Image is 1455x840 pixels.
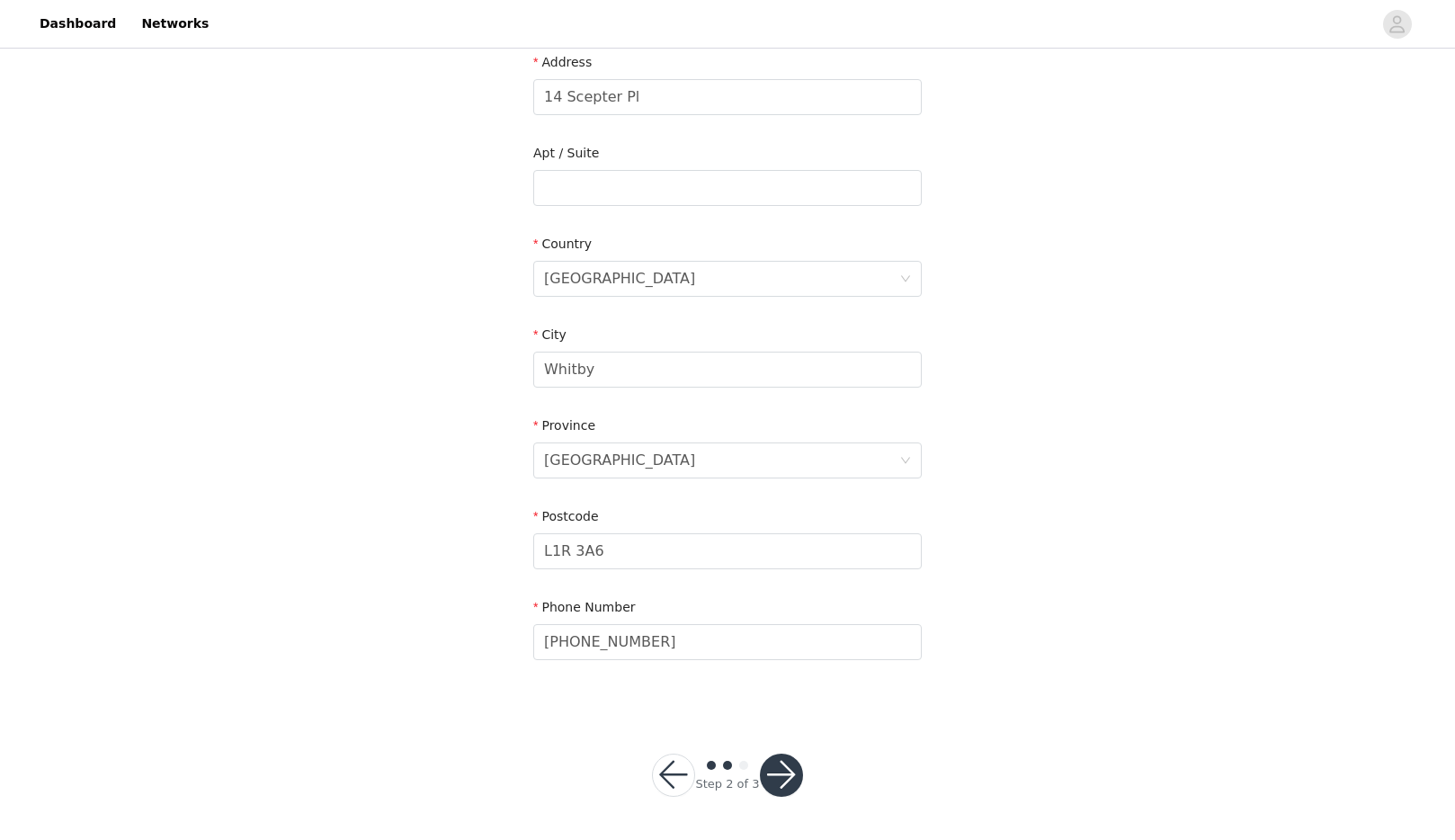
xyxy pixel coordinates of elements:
[29,4,127,44] a: Dashboard
[544,443,695,478] div: Ontario
[1388,10,1406,39] div: avatar
[544,262,695,296] div: Canada
[130,4,219,44] a: Networks
[533,509,599,523] label: Postcode
[533,327,567,342] label: City
[533,600,636,614] label: Phone Number
[900,273,911,286] i: icon: down
[695,775,759,793] div: Step 2 of 3
[900,455,911,468] i: icon: down
[533,418,595,433] label: Province
[533,237,592,251] label: Country
[533,55,592,69] label: Address
[533,146,599,160] label: Apt / Suite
